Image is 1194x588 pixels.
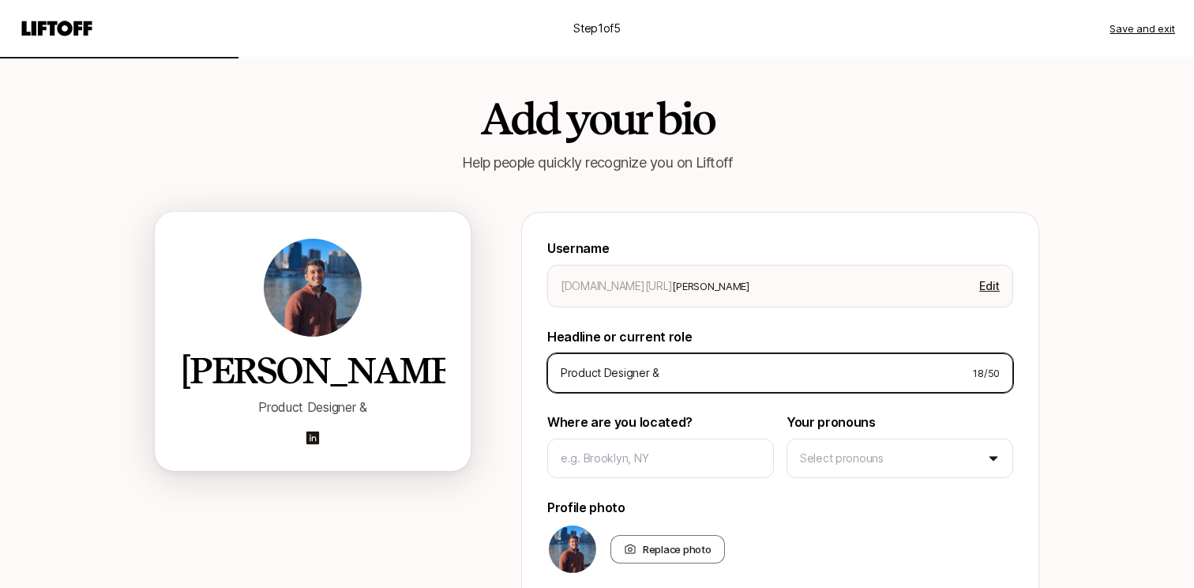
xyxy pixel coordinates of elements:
p: Step 1 of 5 [573,19,621,38]
p: Username [547,238,1013,258]
img: 138fb35e_422b_4af4_9317_e6392f466d67.jpg [264,239,362,337]
input: e.g. Brooklyn, NY [561,449,760,468]
img: linkedin-logo [305,430,321,446]
p: Your pronouns [787,412,1013,432]
h2: Dhruvil Shah [180,351,445,390]
img: 138fb35e_422b_4af4_9317_e6392f466d67.jpg [549,526,596,573]
input: e.g. Head of Marketing at Liftoff [561,364,960,383]
button: Edit [973,275,1006,297]
p: Help people quickly recognize you on Liftoff [155,152,1039,174]
span: 18 / 50 [973,365,1000,381]
button: Save and exit [1110,21,1175,36]
p: Product Designer & [258,397,366,417]
div: [DOMAIN_NAME][URL] [561,277,672,296]
p: Where are you located? [547,412,774,432]
div: Replace photo [610,535,725,563]
p: Headline or current role [547,326,1013,347]
h2: Add your bio [155,95,1039,142]
p: Profile photo [547,497,1013,518]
